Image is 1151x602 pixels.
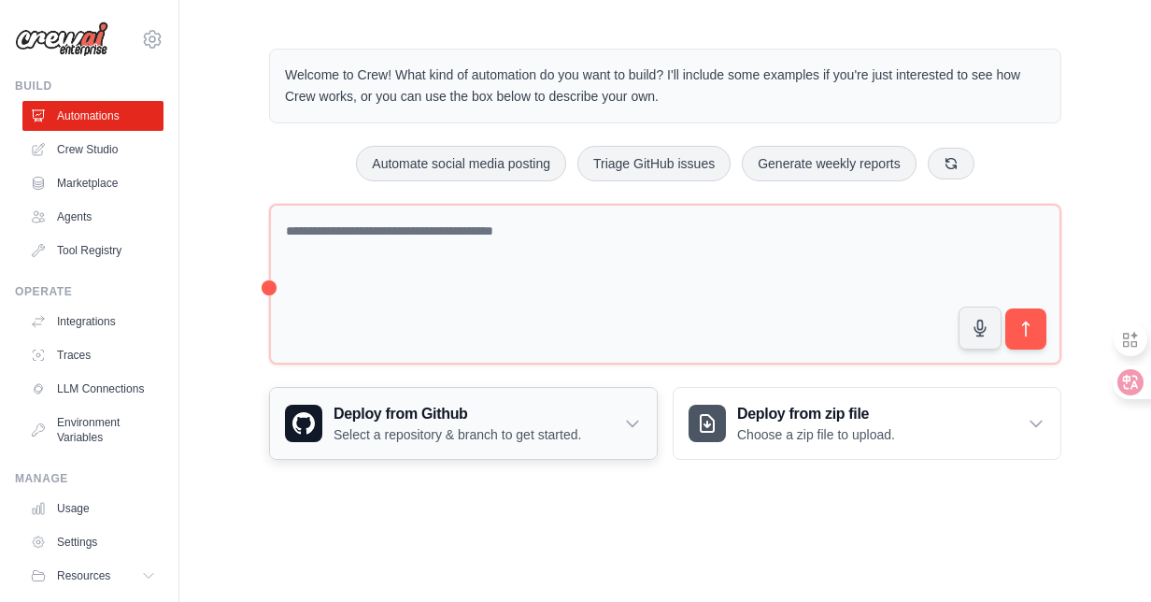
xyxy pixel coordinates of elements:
[22,561,163,591] button: Resources
[22,101,163,131] a: Automations
[577,146,731,181] button: Triage GitHub issues
[22,168,163,198] a: Marketplace
[356,146,566,181] button: Automate social media posting
[15,79,163,93] div: Build
[1058,512,1151,602] iframe: Chat Widget
[285,64,1045,107] p: Welcome to Crew! What kind of automation do you want to build? I'll include some examples if you'...
[1058,512,1151,602] div: 聊天小组件
[22,236,163,265] a: Tool Registry
[57,568,110,583] span: Resources
[22,374,163,404] a: LLM Connections
[22,135,163,165] a: Crew Studio
[334,425,581,444] p: Select a repository & branch to get started.
[22,340,163,370] a: Traces
[15,284,163,299] div: Operate
[22,408,163,452] a: Environment Variables
[737,403,895,425] h3: Deploy from zip file
[15,21,108,57] img: Logo
[737,425,895,444] p: Choose a zip file to upload.
[22,494,163,523] a: Usage
[22,527,163,557] a: Settings
[334,403,581,425] h3: Deploy from Github
[22,307,163,337] a: Integrations
[15,471,163,486] div: Manage
[22,202,163,232] a: Agents
[742,146,917,181] button: Generate weekly reports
